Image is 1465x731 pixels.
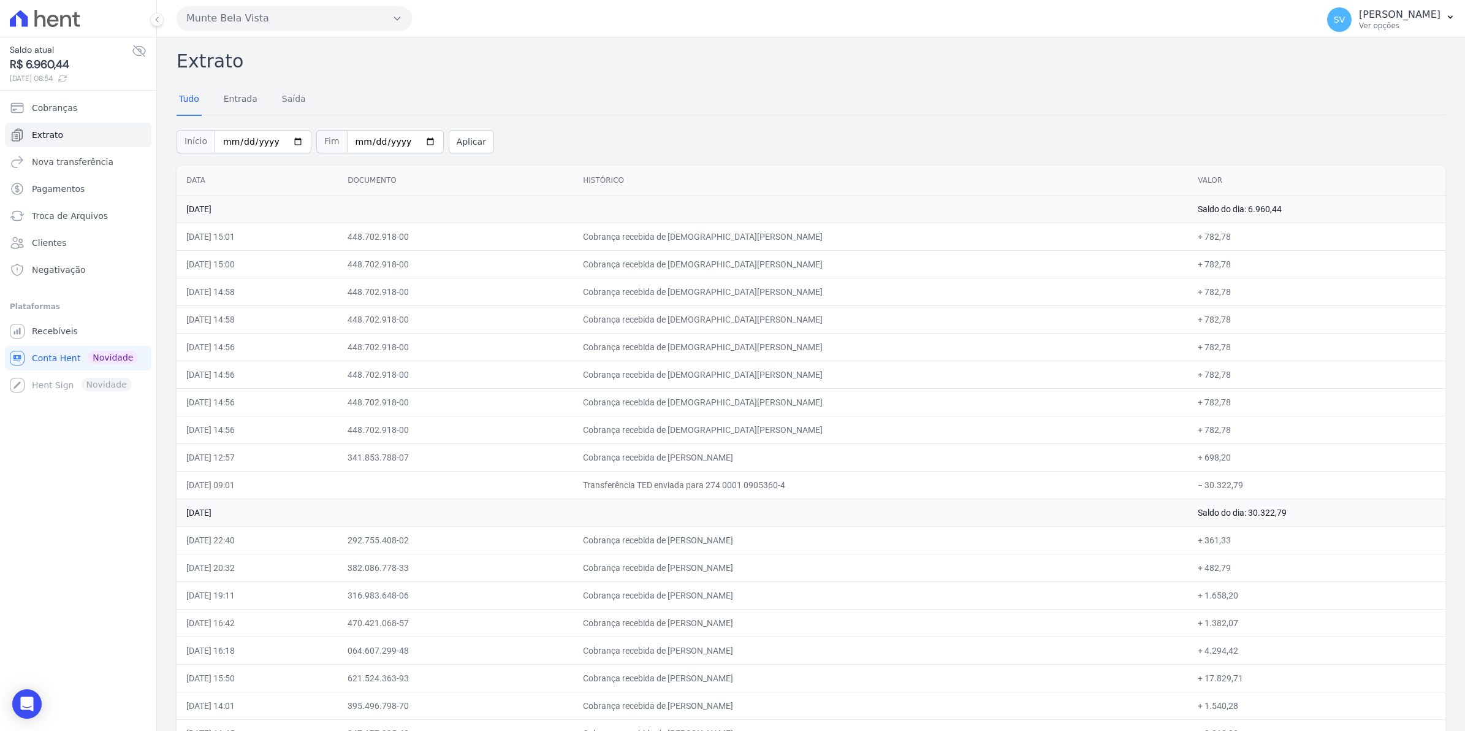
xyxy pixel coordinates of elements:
td: [DATE] 16:18 [177,637,338,664]
a: Negativação [5,258,151,282]
button: Aplicar [449,130,494,153]
button: SV [PERSON_NAME] Ver opções [1317,2,1465,37]
td: 341.853.788-07 [338,443,573,471]
td: + 361,33 [1188,526,1445,554]
td: + 1.658,20 [1188,581,1445,609]
td: 382.086.778-33 [338,554,573,581]
td: [DATE] 14:58 [177,278,338,305]
td: 316.983.648-06 [338,581,573,609]
span: Extrato [32,129,63,141]
td: [DATE] 14:58 [177,305,338,333]
span: SV [1334,15,1345,24]
td: [DATE] [177,499,1188,526]
td: [DATE] 19:11 [177,581,338,609]
button: Munte Bela Vista [177,6,412,31]
td: 395.496.798-70 [338,692,573,719]
td: 448.702.918-00 [338,223,573,250]
td: [DATE] 14:56 [177,333,338,361]
td: 448.702.918-00 [338,305,573,333]
td: Cobrança recebida de [DEMOGRAPHIC_DATA][PERSON_NAME] [573,388,1188,416]
a: Extrato [5,123,151,147]
h2: Extrato [177,47,1445,75]
td: Cobrança recebida de [DEMOGRAPHIC_DATA][PERSON_NAME] [573,333,1188,361]
td: 292.755.408-02 [338,526,573,554]
td: Cobrança recebida de [PERSON_NAME] [573,692,1188,719]
td: Cobrança recebida de [DEMOGRAPHIC_DATA][PERSON_NAME] [573,416,1188,443]
a: Cobranças [5,96,151,120]
span: R$ 6.960,44 [10,56,132,73]
a: Tudo [177,84,202,116]
th: Valor [1188,166,1445,196]
td: + 782,78 [1188,305,1445,333]
td: Cobrança recebida de [DEMOGRAPHIC_DATA][PERSON_NAME] [573,278,1188,305]
td: [DATE] 16:42 [177,609,338,637]
a: Pagamentos [5,177,151,201]
span: Cobranças [32,102,77,114]
td: Saldo do dia: 30.322,79 [1188,499,1445,526]
td: Cobrança recebida de [PERSON_NAME] [573,664,1188,692]
td: Cobrança recebida de [PERSON_NAME] [573,554,1188,581]
span: Conta Hent [32,352,80,364]
a: Troca de Arquivos [5,204,151,228]
span: Troca de Arquivos [32,210,108,222]
td: + 482,79 [1188,554,1445,581]
td: Cobrança recebida de [PERSON_NAME] [573,443,1188,471]
td: [DATE] 14:56 [177,361,338,388]
td: + 1.540,28 [1188,692,1445,719]
span: Início [177,130,215,153]
td: + 782,78 [1188,388,1445,416]
a: Saída [280,84,308,116]
td: + 4.294,42 [1188,637,1445,664]
td: + 782,78 [1188,361,1445,388]
td: 064.607.299-48 [338,637,573,664]
td: + 1.382,07 [1188,609,1445,637]
td: Cobrança recebida de [DEMOGRAPHIC_DATA][PERSON_NAME] [573,305,1188,333]
td: [DATE] 14:56 [177,388,338,416]
td: [DATE] 14:56 [177,416,338,443]
td: [DATE] 20:32 [177,554,338,581]
th: Histórico [573,166,1188,196]
td: 448.702.918-00 [338,278,573,305]
div: Plataformas [10,299,146,314]
td: 448.702.918-00 [338,388,573,416]
td: Saldo do dia: 6.960,44 [1188,195,1445,223]
nav: Sidebar [10,96,146,397]
td: + 782,78 [1188,223,1445,250]
th: Data [177,166,338,196]
a: Recebíveis [5,319,151,343]
td: + 782,78 [1188,416,1445,443]
td: [DATE] 09:01 [177,471,338,499]
td: 470.421.068-57 [338,609,573,637]
td: [DATE] 15:01 [177,223,338,250]
td: [DATE] 14:01 [177,692,338,719]
span: Recebíveis [32,325,78,337]
span: Nova transferência [32,156,113,168]
span: [DATE] 08:54 [10,73,132,84]
p: Ver opções [1359,21,1440,31]
td: 448.702.918-00 [338,250,573,278]
td: [DATE] 15:50 [177,664,338,692]
td: + 782,78 [1188,278,1445,305]
a: Entrada [221,84,260,116]
td: 621.524.363-93 [338,664,573,692]
td: + 782,78 [1188,333,1445,361]
div: Open Intercom Messenger [12,689,42,719]
td: Transferência TED enviada para 274 0001 0905360-4 [573,471,1188,499]
span: Negativação [32,264,86,276]
td: Cobrança recebida de [PERSON_NAME] [573,609,1188,637]
td: Cobrança recebida de [DEMOGRAPHIC_DATA][PERSON_NAME] [573,250,1188,278]
td: 448.702.918-00 [338,416,573,443]
td: Cobrança recebida de [PERSON_NAME] [573,581,1188,609]
td: + 17.829,71 [1188,664,1445,692]
td: 448.702.918-00 [338,361,573,388]
td: − 30.322,79 [1188,471,1445,499]
td: [DATE] 22:40 [177,526,338,554]
td: Cobrança recebida de [PERSON_NAME] [573,526,1188,554]
span: Pagamentos [32,183,85,195]
td: + 782,78 [1188,250,1445,278]
p: [PERSON_NAME] [1359,9,1440,21]
td: [DATE] 15:00 [177,250,338,278]
span: Novidade [88,351,138,364]
td: Cobrança recebida de [DEMOGRAPHIC_DATA][PERSON_NAME] [573,361,1188,388]
td: Cobrança recebida de [DEMOGRAPHIC_DATA][PERSON_NAME] [573,223,1188,250]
